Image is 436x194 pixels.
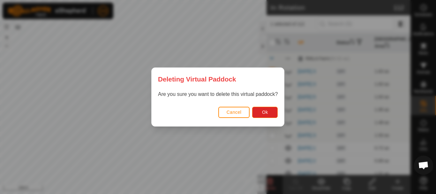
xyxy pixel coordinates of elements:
div: Open chat [414,156,433,175]
span: Deleting Virtual Paddock [158,74,236,84]
span: Cancel [227,110,242,115]
button: Cancel [218,107,250,118]
span: Ok [262,110,268,115]
p: Are you sure you want to delete this virtual paddock? [158,90,278,98]
button: Ok [252,107,278,118]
